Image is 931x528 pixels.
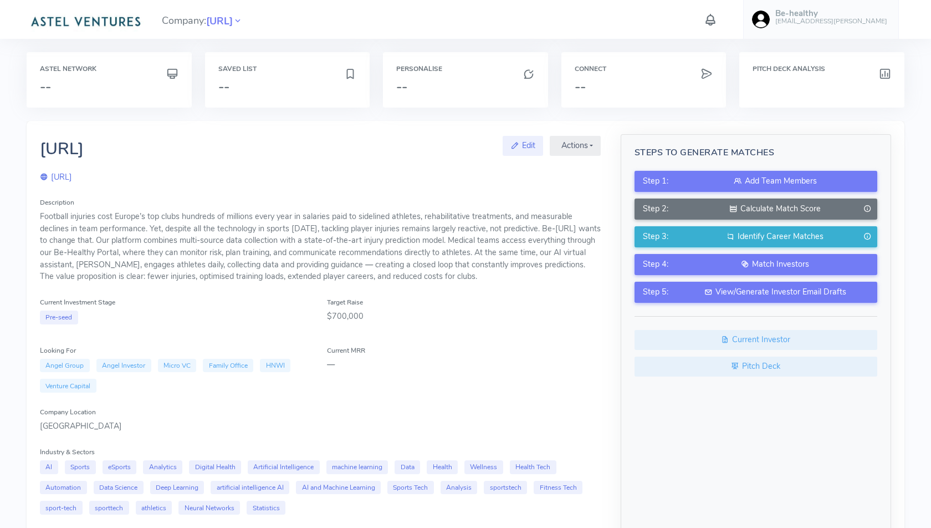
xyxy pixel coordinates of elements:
label: Current Investment Stage [40,297,115,307]
button: Step 4:Match Investors [635,254,877,275]
span: HNWI [260,359,290,373]
label: Current MRR [327,346,365,356]
span: sportstech [484,481,527,495]
span: Sports [65,460,96,474]
button: Step 3:Identify Career Matches [635,226,877,247]
div: $700,000 [327,311,601,323]
span: Health [427,460,458,474]
span: Health Tech [510,460,556,474]
span: AI and Machine Learning [296,481,381,495]
span: machine learning [326,460,388,474]
span: Neural Networks [178,501,240,515]
span: Sports Tech [387,481,434,495]
h3: -- [575,79,713,94]
a: [URL] [40,171,72,182]
div: [GEOGRAPHIC_DATA] [40,420,601,433]
h6: Personalise [396,65,535,73]
i: Generate only when Match Score is completed [863,231,871,243]
i: Generate only when Team is added. [863,203,871,215]
div: Add Team Members [682,175,868,187]
a: Edit [503,136,543,156]
span: Venture Capital [40,379,96,393]
button: Actions [550,136,601,156]
span: Wellness [464,460,503,474]
span: sporttech [89,501,129,515]
span: Micro VC [158,359,197,373]
h6: Saved List [218,65,357,73]
button: Step 1:Add Team Members [635,171,877,192]
a: [URL] [206,14,233,27]
span: Analytics [143,460,182,474]
div: Match Investors [682,258,868,271]
h6: [EMAIL_ADDRESS][PERSON_NAME] [775,18,887,25]
span: Company: [162,10,243,29]
span: Identify Career Matches [738,231,823,242]
span: Step 5: [643,286,668,298]
span: athletics [136,501,172,515]
h3: -- [396,79,535,94]
a: Pitch Deck [635,357,877,377]
h6: Pitch Deck Analysis [753,65,891,73]
span: Step 1: [643,175,668,187]
iframe: Intercom live chat [893,490,920,517]
span: artificial intelligence AI [211,481,289,495]
span: Analysis [441,481,478,495]
div: — [327,359,601,371]
span: Fitness Tech [534,481,582,495]
h6: Astel Network [40,65,178,73]
h6: Connect [575,65,713,73]
label: Target Raise [327,297,363,307]
label: Company Location [40,407,96,417]
span: Angel Group [40,359,90,373]
span: Angel Investor [96,359,151,373]
span: Pre-seed [40,311,78,324]
span: [URL] [206,14,233,29]
span: Step 4: [643,258,668,271]
span: Data Science [94,481,144,495]
h5: Be-healthy [775,9,887,18]
a: Current Investor [635,330,877,350]
label: Industry & Sectors [40,447,95,457]
label: Looking For [40,346,76,356]
div: Calculate Match Score [682,203,868,215]
span: -- [218,78,229,95]
span: Step 3: [643,231,668,243]
span: Statistics [247,501,285,515]
span: Family Office [203,359,253,373]
span: Artificial Intelligence [248,460,320,474]
span: -- [40,78,51,95]
span: Data [395,460,420,474]
label: Description [40,197,74,207]
div: View/Generate Investor Email Drafts [682,286,868,298]
span: Step 2: [643,203,668,215]
span: sport-tech [40,501,83,515]
button: Step 5:View/Generate Investor Email Drafts [635,282,877,303]
span: AI [40,460,58,474]
h2: [URL] [40,140,84,158]
span: Automation [40,481,87,495]
h5: Steps to Generate Matches [635,148,877,158]
span: eSports [103,460,137,474]
img: user-image [752,11,770,28]
span: Deep Learning [150,481,204,495]
span: Digital Health [189,460,241,474]
button: Step 2:Calculate Match Score [635,199,877,220]
div: Football injuries cost Europe’s top clubs hundreds of millions every year in salaries paid to sid... [40,211,601,283]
